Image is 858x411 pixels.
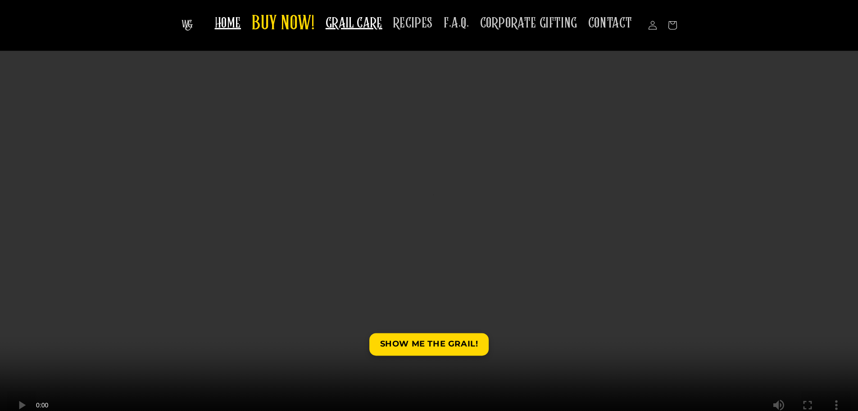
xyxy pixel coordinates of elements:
[320,9,388,37] a: GRAIL CARE
[182,20,193,31] img: The Whiskey Grail
[246,6,320,42] a: BUY NOW!
[588,14,632,32] span: CONTACT
[480,14,577,32] span: CORPORATE GIFTING
[438,9,475,37] a: F.A.Q.
[326,14,382,32] span: GRAIL CARE
[215,14,241,32] span: HOME
[393,14,433,32] span: RECIPES
[252,12,315,37] span: BUY NOW!
[475,9,583,37] a: CORPORATE GIFTING
[444,14,469,32] span: F.A.Q.
[369,333,489,356] a: SHOW ME THE GRAIL!
[209,9,246,37] a: HOME
[583,9,638,37] a: CONTACT
[388,9,438,37] a: RECIPES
